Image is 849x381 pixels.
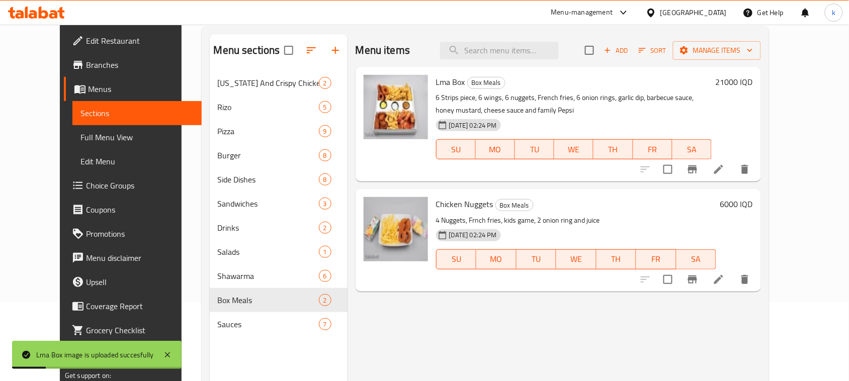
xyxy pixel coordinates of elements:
[713,273,725,285] a: Edit menu item
[660,7,727,18] div: [GEOGRAPHIC_DATA]
[218,149,319,161] div: Burger
[210,95,348,119] div: Rizo5
[637,142,668,157] span: FR
[319,77,331,89] div: items
[210,264,348,288] div: Shawarma6
[210,312,348,336] div: Sauces7
[681,44,753,57] span: Manage items
[579,40,600,61] span: Select section
[210,192,348,216] div: Sandwiches3
[319,296,331,305] span: 2
[323,38,348,62] button: Add section
[319,175,331,184] span: 8
[80,131,194,143] span: Full Menu View
[210,71,348,95] div: [US_STATE] And Crispy Chicken2
[210,240,348,264] div: Salads1
[676,249,716,269] button: SA
[441,252,472,266] span: SU
[319,78,331,88] span: 2
[218,77,319,89] div: Kentucky And Crispy Chicken
[676,142,708,157] span: SA
[86,300,194,312] span: Coverage Report
[64,53,202,77] a: Branches
[436,249,476,269] button: SU
[480,252,512,266] span: MO
[86,35,194,47] span: Edit Restaurant
[519,142,550,157] span: TU
[64,318,202,342] a: Grocery Checklist
[218,125,319,137] span: Pizza
[445,230,501,240] span: [DATE] 02:24 PM
[496,200,533,211] span: Box Meals
[80,155,194,167] span: Edit Menu
[64,29,202,53] a: Edit Restaurant
[636,249,676,269] button: FR
[558,142,589,157] span: WE
[218,270,319,282] span: Shawarma
[733,267,757,292] button: delete
[681,252,712,266] span: SA
[86,59,194,71] span: Branches
[657,159,678,180] span: Select to update
[88,83,194,95] span: Menus
[467,77,505,89] div: Box Meals
[86,179,194,192] span: Choice Groups
[445,121,501,130] span: [DATE] 02:24 PM
[64,246,202,270] a: Menu disclaimer
[364,75,428,139] img: Lma Box
[319,101,331,113] div: items
[210,167,348,192] div: Side Dishes8
[597,249,636,269] button: TH
[210,119,348,143] div: Pizza9
[598,142,629,157] span: TH
[436,214,716,227] p: 4 Nuggets, Frnch fries, kids game, 2 onion ring and juice
[600,43,632,58] button: Add
[218,294,319,306] span: Box Meals
[593,139,633,159] button: TH
[319,247,331,257] span: 1
[681,267,705,292] button: Branch-specific-item
[319,199,331,209] span: 3
[603,45,630,56] span: Add
[716,75,753,89] h6: 21000 IQD
[436,197,493,212] span: Chicken Nuggets
[72,101,202,125] a: Sections
[440,42,559,59] input: search
[218,222,319,234] span: Drinks
[468,77,505,88] span: Box Meals
[218,173,319,185] span: Side Dishes
[86,324,194,336] span: Grocery Checklist
[639,45,666,56] span: Sort
[657,269,678,290] span: Select to update
[441,142,472,157] span: SU
[218,101,319,113] span: Rizo
[299,38,323,62] span: Sort sections
[64,198,202,222] a: Coupons
[86,204,194,216] span: Coupons
[632,43,673,58] span: Sort items
[436,74,465,89] span: Lma Box
[210,216,348,240] div: Drinks2
[551,7,613,19] div: Menu-management
[72,125,202,149] a: Full Menu View
[210,143,348,167] div: Burger8
[733,157,757,181] button: delete
[319,318,331,330] div: items
[521,252,552,266] span: TU
[72,149,202,173] a: Edit Menu
[278,40,299,61] span: Select all sections
[364,197,428,261] img: Chicken Nuggets
[319,125,331,137] div: items
[476,249,516,269] button: MO
[218,318,319,330] span: Sauces
[319,271,331,281] span: 6
[218,198,319,210] span: Sandwiches
[495,199,534,211] div: Box Meals
[86,276,194,288] span: Upsell
[436,139,476,159] button: SU
[319,294,331,306] div: items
